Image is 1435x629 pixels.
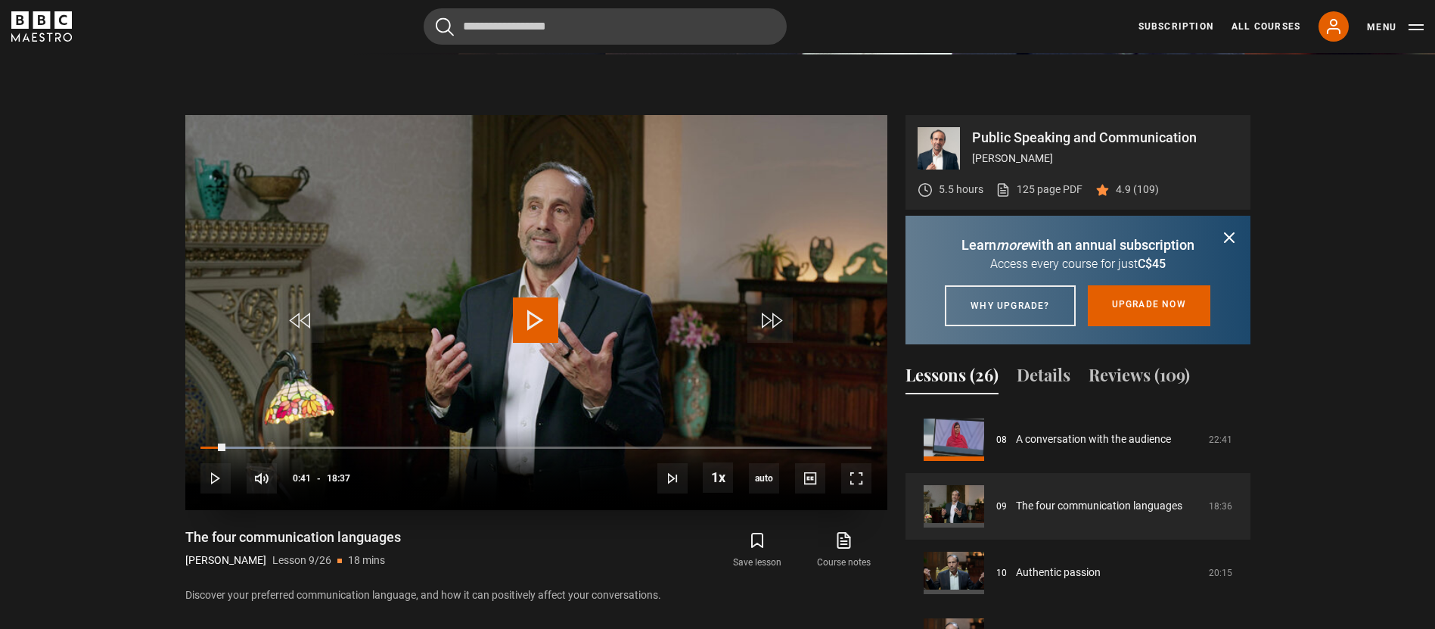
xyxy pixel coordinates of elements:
button: Playback Rate [703,462,733,493]
div: Current quality: 720p [749,463,779,494]
p: 5.5 hours [939,182,983,198]
p: Access every course for just [924,255,1232,273]
span: 0:41 [293,465,311,492]
a: Course notes [800,528,887,572]
button: Next Lesson [657,463,688,494]
svg: BBC Maestro [11,11,72,42]
p: [PERSON_NAME] [185,553,266,568]
p: Lesson 9/26 [272,553,331,568]
button: Fullscreen [841,463,871,494]
button: Play [200,463,231,494]
p: Public Speaking and Communication [972,131,1238,145]
p: Learn with an annual subscription [924,235,1232,255]
a: Authentic passion [1016,565,1101,581]
button: Save lesson [714,528,800,572]
h1: The four communication languages [185,528,401,546]
button: Details [1017,363,1070,394]
a: The four communication languages [1016,498,1182,514]
span: 18:37 [327,465,350,492]
a: All Courses [1232,20,1300,33]
span: auto [749,463,779,494]
a: Why upgrade? [945,285,1075,326]
i: more [996,237,1028,253]
div: Progress Bar [200,447,871,450]
a: Upgrade now [1088,285,1210,326]
button: Captions [795,463,825,494]
span: C$45 [1138,257,1166,271]
video-js: Video Player [185,115,887,510]
span: - [317,473,321,484]
p: Discover your preferred communication language, and how it can positively affect your conversations. [185,587,887,603]
p: 4.9 (109) [1116,182,1159,198]
a: 125 page PDF [995,182,1082,198]
a: A conversation with the audience [1016,431,1171,447]
button: Lessons (26) [905,363,999,394]
input: Search [424,8,787,45]
button: Toggle navigation [1367,20,1424,35]
p: [PERSON_NAME] [972,151,1238,167]
a: Subscription [1138,20,1213,33]
button: Mute [247,463,277,494]
button: Reviews (109) [1089,363,1190,394]
button: Submit the search query [436,17,454,36]
p: 18 mins [348,553,385,568]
